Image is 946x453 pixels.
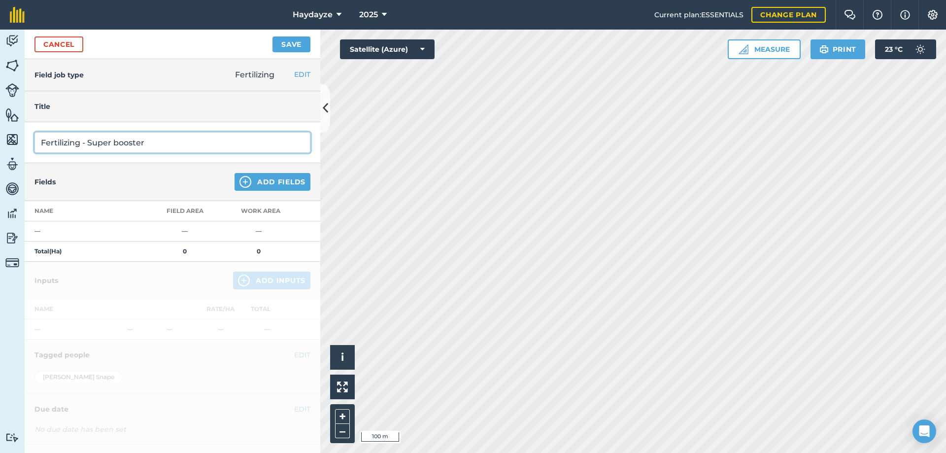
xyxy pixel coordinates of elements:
[875,39,936,59] button: 23 °C
[340,39,435,59] button: Satellite (Azure)
[927,10,939,20] img: A cog icon
[844,10,856,20] img: Two speech bubbles overlapping with the left bubble in the forefront
[739,44,748,54] img: Ruler icon
[34,70,84,80] h4: Field job type
[34,247,62,255] strong: Total ( Ha )
[5,107,19,122] img: svg+xml;base64,PHN2ZyB4bWxucz0iaHR0cDovL3d3dy53My5vcmcvMjAwMC9zdmciIHdpZHRoPSI1NiIgaGVpZ2h0PSI2MC...
[148,221,222,242] td: —
[912,419,936,443] div: Open Intercom Messenger
[900,9,910,21] img: svg+xml;base64,PHN2ZyB4bWxucz0iaHR0cDovL3d3dy53My5vcmcvMjAwMC9zdmciIHdpZHRoPSIxNyIgaGVpZ2h0PSIxNy...
[272,36,310,52] button: Save
[34,36,83,52] a: Cancel
[293,9,333,21] span: Haydayze
[5,256,19,270] img: svg+xml;base64,PD94bWwgdmVyc2lvbj0iMS4wIiBlbmNvZGluZz0idXRmLTgiPz4KPCEtLSBHZW5lcmF0b3I6IEFkb2JlIE...
[5,34,19,48] img: svg+xml;base64,PD94bWwgdmVyc2lvbj0iMS4wIiBlbmNvZGluZz0idXRmLTgiPz4KPCEtLSBHZW5lcmF0b3I6IEFkb2JlIE...
[148,201,222,221] th: Field Area
[5,132,19,147] img: svg+xml;base64,PHN2ZyB4bWxucz0iaHR0cDovL3d3dy53My5vcmcvMjAwMC9zdmciIHdpZHRoPSI1NiIgaGVpZ2h0PSI2MC...
[330,345,355,370] button: i
[751,7,826,23] a: Change plan
[5,83,19,97] img: svg+xml;base64,PD94bWwgdmVyc2lvbj0iMS4wIiBlbmNvZGluZz0idXRmLTgiPz4KPCEtLSBHZW5lcmF0b3I6IEFkb2JlIE...
[5,433,19,442] img: svg+xml;base64,PD94bWwgdmVyc2lvbj0iMS4wIiBlbmNvZGluZz0idXRmLTgiPz4KPCEtLSBHZW5lcmF0b3I6IEFkb2JlIE...
[335,424,350,438] button: –
[5,157,19,172] img: svg+xml;base64,PD94bWwgdmVyc2lvbj0iMS4wIiBlbmNvZGluZz0idXRmLTgiPz4KPCEtLSBHZW5lcmF0b3I6IEFkb2JlIE...
[654,9,743,20] span: Current plan : ESSENTIALS
[911,39,930,59] img: svg+xml;base64,PD94bWwgdmVyc2lvbj0iMS4wIiBlbmNvZGluZz0idXRmLTgiPz4KPCEtLSBHZW5lcmF0b3I6IEFkb2JlIE...
[34,101,310,112] h4: Title
[819,43,829,55] img: svg+xml;base64,PHN2ZyB4bWxucz0iaHR0cDovL3d3dy53My5vcmcvMjAwMC9zdmciIHdpZHRoPSIxOSIgaGVpZ2h0PSIyNC...
[337,382,348,392] img: Four arrows, one pointing top left, one top right, one bottom right and the last bottom left
[5,181,19,196] img: svg+xml;base64,PD94bWwgdmVyc2lvbj0iMS4wIiBlbmNvZGluZz0idXRmLTgiPz4KPCEtLSBHZW5lcmF0b3I6IEFkb2JlIE...
[34,176,56,187] h4: Fields
[222,201,296,221] th: Work area
[872,10,883,20] img: A question mark icon
[885,39,903,59] span: 23 ° C
[239,176,251,188] img: svg+xml;base64,PHN2ZyB4bWxucz0iaHR0cDovL3d3dy53My5vcmcvMjAwMC9zdmciIHdpZHRoPSIxNCIgaGVpZ2h0PSIyNC...
[294,69,310,80] button: EDIT
[341,351,344,363] span: i
[34,132,310,153] input: What needs doing?
[222,221,296,242] td: —
[728,39,801,59] button: Measure
[335,409,350,424] button: +
[5,231,19,245] img: svg+xml;base64,PD94bWwgdmVyc2lvbj0iMS4wIiBlbmNvZGluZz0idXRmLTgiPz4KPCEtLSBHZW5lcmF0b3I6IEFkb2JlIE...
[235,173,310,191] button: Add Fields
[183,247,187,255] strong: 0
[25,221,148,242] td: —
[25,201,148,221] th: Name
[5,206,19,221] img: svg+xml;base64,PD94bWwgdmVyc2lvbj0iMS4wIiBlbmNvZGluZz0idXRmLTgiPz4KPCEtLSBHZW5lcmF0b3I6IEFkb2JlIE...
[811,39,866,59] button: Print
[235,70,274,79] span: Fertilizing
[5,58,19,73] img: svg+xml;base64,PHN2ZyB4bWxucz0iaHR0cDovL3d3dy53My5vcmcvMjAwMC9zdmciIHdpZHRoPSI1NiIgaGVpZ2h0PSI2MC...
[10,7,25,23] img: fieldmargin Logo
[257,247,261,255] strong: 0
[359,9,378,21] span: 2025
